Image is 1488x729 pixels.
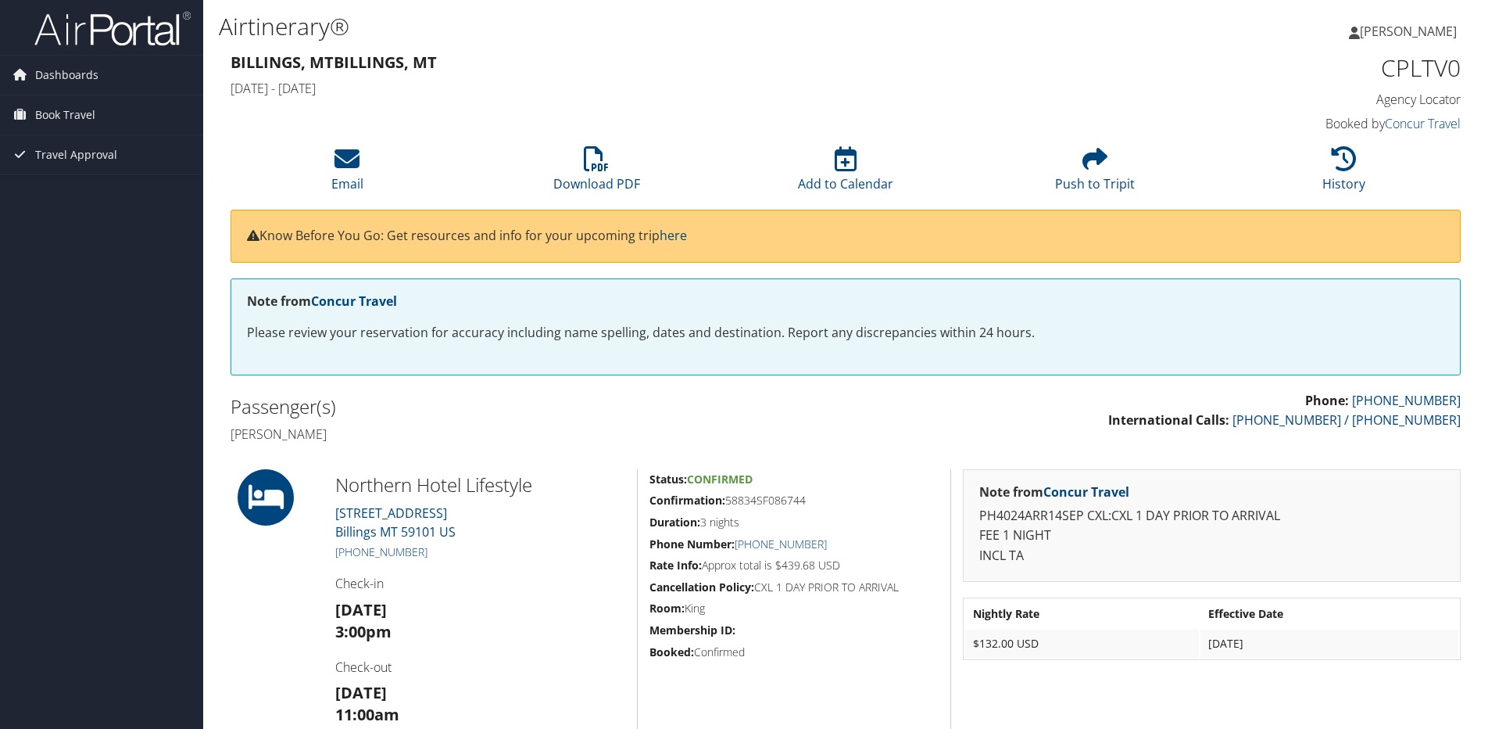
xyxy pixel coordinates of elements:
[335,659,625,676] h4: Check-out
[965,630,1199,658] td: $132.00 USD
[649,472,687,487] strong: Status:
[35,95,95,135] span: Book Travel
[331,155,363,192] a: Email
[649,515,700,530] strong: Duration:
[335,472,625,498] h2: Northern Hotel Lifestyle
[231,393,834,420] h2: Passenger(s)
[1108,411,1229,429] strong: International Calls:
[649,515,939,530] h5: 3 nights
[1171,115,1461,132] h4: Booked by
[735,537,827,551] a: [PHONE_NUMBER]
[1171,52,1461,84] h1: CPLTV0
[311,293,397,310] a: Concur Travel
[1305,392,1349,409] strong: Phone:
[798,155,893,192] a: Add to Calendar
[649,493,939,508] h5: 58834SF086744
[1232,411,1461,429] a: [PHONE_NUMBER] / [PHONE_NUMBER]
[1055,155,1135,192] a: Push to Tripit
[35,135,117,174] span: Travel Approval
[1200,600,1458,628] th: Effective Date
[649,623,735,637] strong: Membership ID:
[335,599,387,620] strong: [DATE]
[219,10,1054,43] h1: Airtinerary®
[553,155,640,192] a: Download PDF
[1322,155,1365,192] a: History
[649,580,939,595] h5: CXL 1 DAY PRIOR TO ARRIVAL
[1043,483,1129,501] a: Concur Travel
[649,537,735,551] strong: Phone Number:
[1200,630,1458,658] td: [DATE]
[649,601,685,616] strong: Room:
[335,621,392,642] strong: 3:00pm
[660,227,687,244] a: here
[979,506,1444,566] p: PH4024ARR14SEP CXL:CXL 1 DAY PRIOR TO ARRIVAL FEE 1 NIGHT INCL TA
[649,558,939,573] h5: Approx total is $439.68 USD
[649,558,702,573] strong: Rate Info:
[1349,8,1472,55] a: [PERSON_NAME]
[649,493,725,508] strong: Confirmation:
[965,600,1199,628] th: Nightly Rate
[335,505,456,540] a: [STREET_ADDRESS]Billings MT 59101 US
[649,580,754,594] strong: Cancellation Policy:
[649,645,939,660] h5: Confirmed
[1352,392,1461,409] a: [PHONE_NUMBER]
[1385,115,1461,132] a: Concur Travel
[335,544,427,559] a: [PHONE_NUMBER]
[34,10,191,47] img: airportal-logo.png
[1360,23,1457,40] span: [PERSON_NAME]
[35,56,98,95] span: Dashboards
[649,645,694,659] strong: Booked:
[335,682,387,703] strong: [DATE]
[247,323,1444,343] p: Please review your reservation for accuracy including name spelling, dates and destination. Repor...
[247,293,397,310] strong: Note from
[979,483,1129,501] strong: Note from
[231,426,834,443] h4: [PERSON_NAME]
[247,226,1444,246] p: Know Before You Go: Get resources and info for your upcoming trip
[649,601,939,616] h5: King
[1171,91,1461,108] h4: Agency Locator
[335,575,625,592] h4: Check-in
[231,80,1147,97] h4: [DATE] - [DATE]
[335,704,399,725] strong: 11:00am
[231,52,437,73] strong: Billings, MT Billings, MT
[687,472,753,487] span: Confirmed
